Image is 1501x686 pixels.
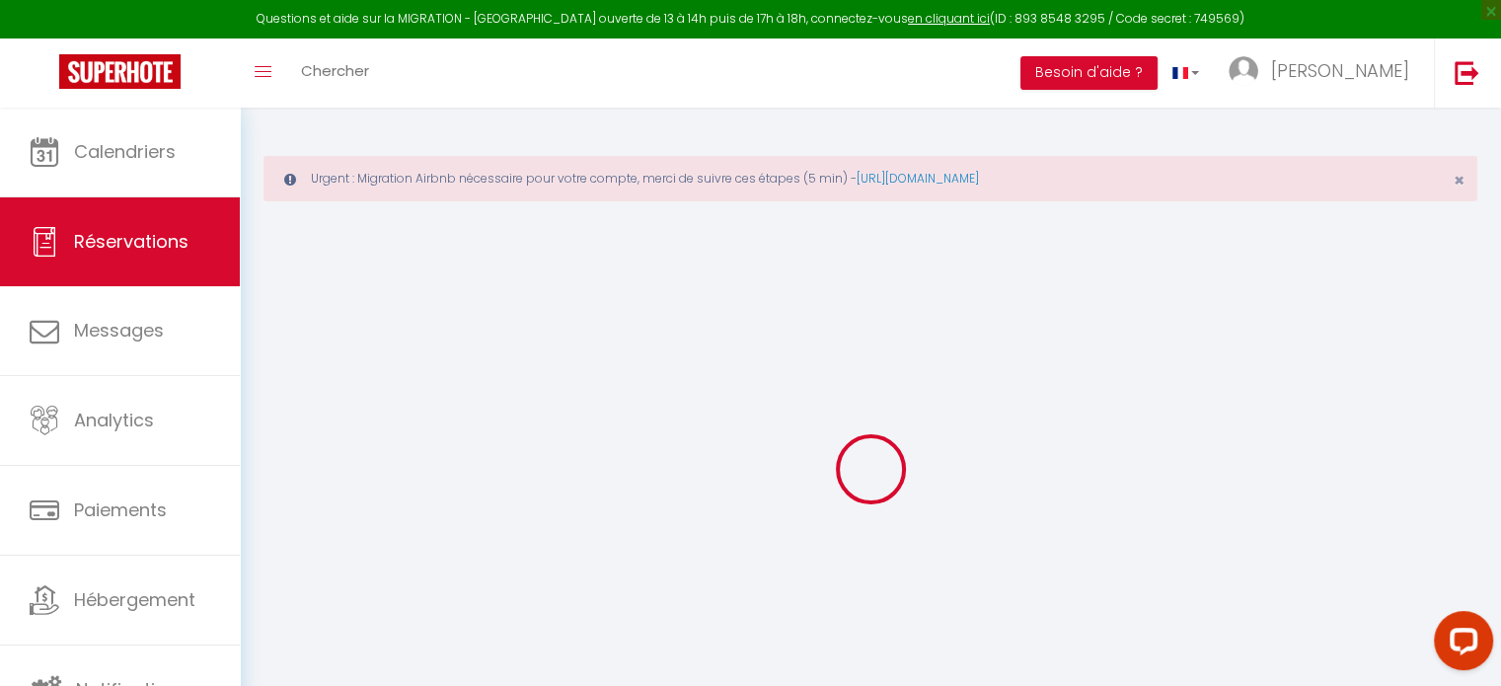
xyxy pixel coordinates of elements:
a: ... [PERSON_NAME] [1214,38,1434,108]
span: [PERSON_NAME] [1271,58,1409,83]
span: Hébergement [74,587,195,612]
span: Messages [74,318,164,343]
span: Analytics [74,408,154,432]
span: × [1454,168,1464,192]
img: logout [1455,60,1479,85]
a: [URL][DOMAIN_NAME] [857,170,979,187]
span: Chercher [301,60,369,81]
a: en cliquant ici [908,10,990,27]
span: Réservations [74,229,188,254]
a: Chercher [286,38,384,108]
iframe: LiveChat chat widget [1418,603,1501,686]
button: Close [1454,172,1464,190]
img: ... [1229,56,1258,86]
button: Besoin d'aide ? [1020,56,1158,90]
div: Urgent : Migration Airbnb nécessaire pour votre compte, merci de suivre ces étapes (5 min) - [263,156,1477,201]
span: Paiements [74,497,167,522]
span: Calendriers [74,139,176,164]
img: Super Booking [59,54,181,89]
